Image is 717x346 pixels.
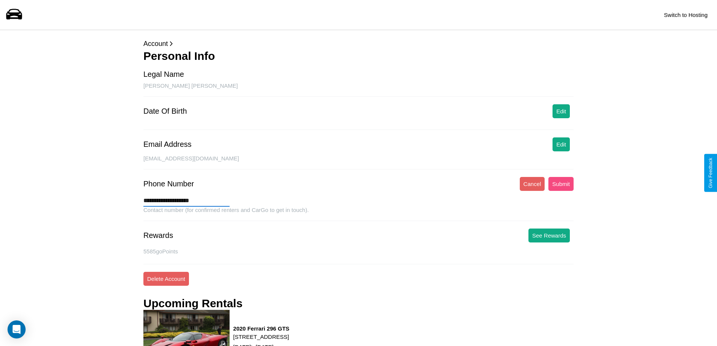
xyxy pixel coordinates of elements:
div: Give Feedback [708,158,713,188]
div: Phone Number [143,180,194,188]
button: Edit [553,104,570,118]
div: Date Of Birth [143,107,187,116]
h3: 2020 Ferrari 296 GTS [233,325,289,332]
div: Legal Name [143,70,184,79]
div: Contact number (for confirmed renters and CarGo to get in touch). [143,207,574,221]
button: Delete Account [143,272,189,286]
button: See Rewards [528,229,570,242]
div: Open Intercom Messenger [8,320,26,338]
p: Account [143,38,574,50]
button: Edit [553,137,570,151]
h3: Personal Info [143,50,574,62]
h3: Upcoming Rentals [143,297,242,310]
button: Submit [548,177,574,191]
div: Rewards [143,231,173,240]
p: 5585 goPoints [143,246,574,256]
button: Switch to Hosting [660,8,711,22]
button: Cancel [520,177,545,191]
div: [PERSON_NAME] [PERSON_NAME] [143,82,574,97]
div: Email Address [143,140,192,149]
p: [STREET_ADDRESS] [233,332,289,342]
div: [EMAIL_ADDRESS][DOMAIN_NAME] [143,155,574,169]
